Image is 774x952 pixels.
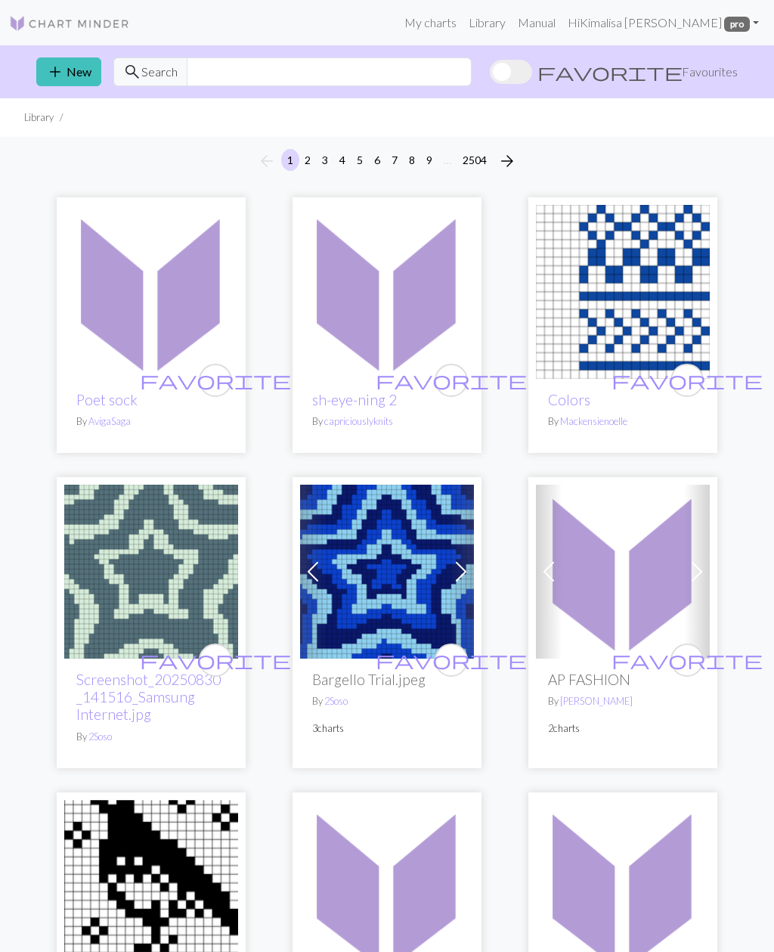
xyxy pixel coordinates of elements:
nav: Page navigation [252,149,522,173]
button: favourite [199,364,232,397]
span: favorite [376,648,527,671]
img: Screenshot_20250830_141516_Samsung Internet.jpg [64,485,238,659]
button: 3 [316,149,334,171]
p: By [76,414,226,429]
img: Poet sock [64,205,238,379]
span: favorite [140,648,291,671]
a: Colors [536,283,710,297]
button: favourite [670,643,704,677]
span: Favourites [682,63,738,81]
p: By [548,414,698,429]
button: 4 [333,149,351,171]
span: pro [724,17,750,32]
button: 2 [299,149,317,171]
button: favourite [435,643,468,677]
a: Poet sock [64,283,238,297]
img: Logo [9,14,130,33]
span: favorite [376,368,527,392]
p: By [548,694,698,709]
a: sh-eye-ning 2 [312,391,397,408]
img: Colors [536,205,710,379]
a: Mackensienoelle [560,415,627,427]
a: Screenshot_20250830_141516_Samsung Internet.jpg [76,671,221,723]
a: My charts [398,8,463,38]
li: Library [24,110,54,125]
button: 9 [420,149,438,171]
p: 2 charts [548,721,698,736]
p: By [76,730,226,744]
button: favourite [435,364,468,397]
i: Next [498,152,516,170]
a: Poet sock [76,391,138,408]
span: arrow_forward [498,150,516,172]
button: 8 [403,149,421,171]
a: IMG_6995.jpeg [536,878,710,892]
a: 2Soso [324,695,348,707]
a: Bargello Trial.jpeg [300,563,474,577]
p: By [312,694,462,709]
a: AP FASHION [536,563,710,577]
a: AvigaSaga [88,415,131,427]
button: New [36,57,101,86]
i: favourite [611,645,763,675]
span: favorite [140,368,291,392]
a: capriciouslyknits [324,415,393,427]
button: 1 [281,149,299,171]
a: Colors [548,391,590,408]
button: 7 [385,149,404,171]
span: favorite [537,61,683,82]
a: A59BA030-6F3C-4E71-9123-06C7B3447407.png [300,878,474,892]
button: favourite [199,643,232,677]
a: Pigeons [64,878,238,892]
button: 5 [351,149,369,171]
span: Search [141,63,178,81]
img: Bargello Trial.jpeg [300,485,474,659]
i: favourite [140,365,291,395]
i: favourite [376,365,527,395]
span: search [123,61,141,82]
p: 3 charts [312,721,462,736]
a: Screenshot_20250830_141516_Samsung Internet.jpg [64,563,238,577]
button: 6 [368,149,386,171]
button: Next [492,149,522,173]
h2: Bargello Trial.jpeg [312,671,462,688]
h2: AP FASHION [548,671,698,688]
i: favourite [140,645,291,675]
label: Show favourites [490,57,738,86]
a: Library [463,8,512,38]
img: AP FASHION [536,485,710,659]
i: favourite [611,365,763,395]
button: favourite [670,364,704,397]
span: add [46,61,64,82]
button: 2504 [457,149,493,171]
img: sh-eye-ning 2 [300,205,474,379]
p: By [312,414,462,429]
a: sh-eye-ning 2 [300,283,474,297]
a: 2Soso [88,730,112,743]
a: [PERSON_NAME] [560,695,633,707]
a: Manual [512,8,562,38]
i: favourite [376,645,527,675]
span: favorite [611,368,763,392]
a: HiKimalisa [PERSON_NAME] pro [562,8,765,38]
span: favorite [611,648,763,671]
